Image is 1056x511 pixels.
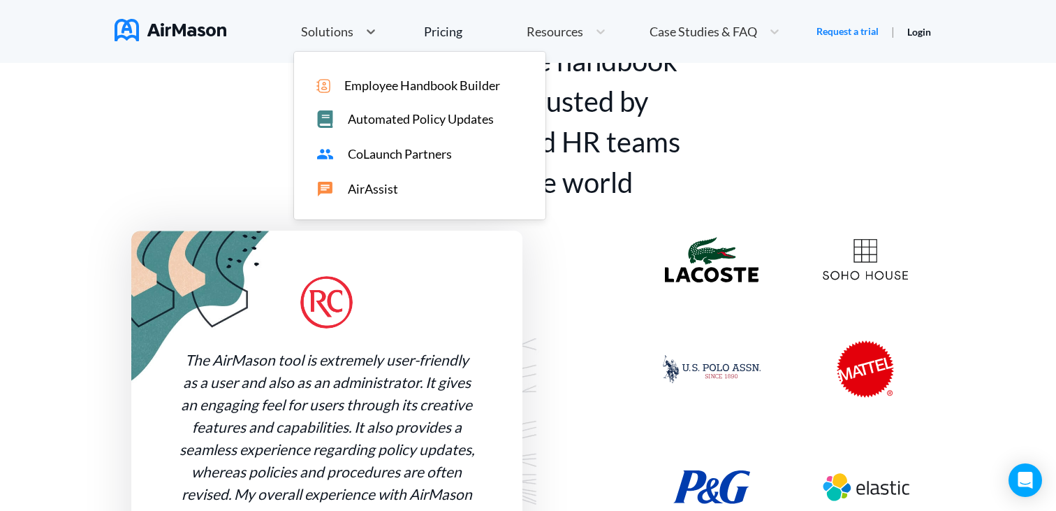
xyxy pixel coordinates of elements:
span: Employee Handbook Builder [344,78,500,93]
span: Case Studies & FAQ [650,25,757,38]
img: soho_house [823,238,908,280]
span: Automated Policy Updates [348,112,494,127]
img: icon [316,79,330,93]
span: Resources [527,25,583,38]
img: mattel [837,340,894,398]
a: Pricing [424,19,462,44]
a: Request a trial [816,24,879,38]
div: Open Intercom Messenger [1009,463,1042,497]
img: procter_and_gamble [673,470,750,504]
img: lacoste [665,237,758,282]
img: AirMason Logo [115,19,226,41]
a: Login [907,26,931,38]
div: Pricing [424,25,462,38]
img: YVwAAAABJRU5ErkJggg== [300,276,353,329]
div: Procter & Gamble Employee Handbook [635,470,789,504]
span: Solutions [301,25,353,38]
div: U.S. Polo Assn. Employee Handbook [635,355,789,383]
div: Soho House Employee Handbook [789,238,942,280]
div: Mattel Employee Handbook [789,340,942,398]
div: Lacoste Employee Handbook [635,237,789,282]
img: bg_card-8499c0fa3b0c6d0d5be01e548dfafdf6.jpg [131,231,276,385]
span: | [891,24,895,38]
span: CoLaunch Partners [348,147,452,161]
span: AirAssist [348,182,398,196]
img: us_polo_assn [663,355,761,383]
